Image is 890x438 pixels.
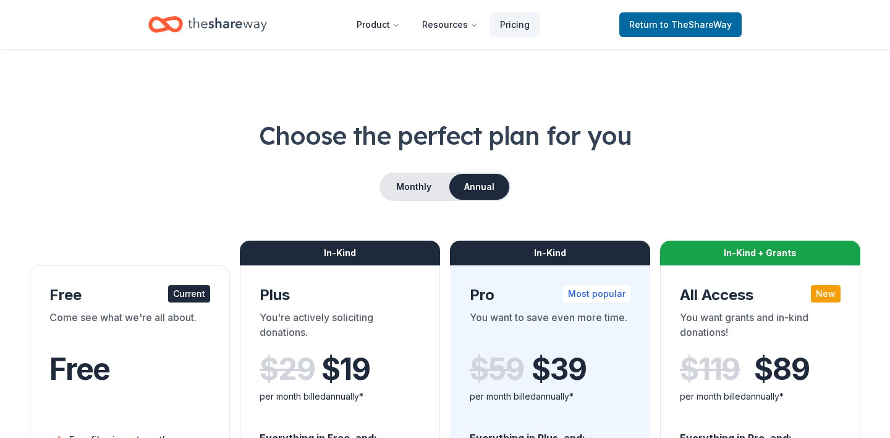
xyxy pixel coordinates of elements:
[412,12,488,37] button: Resources
[260,285,420,305] div: Plus
[347,12,410,37] button: Product
[470,310,630,345] div: You want to save even more time.
[321,352,370,387] span: $ 19
[381,174,447,200] button: Monthly
[168,285,210,303] div: Current
[563,285,630,303] div: Most popular
[680,310,841,345] div: You want grants and in-kind donations!
[470,389,630,404] div: per month billed annually*
[49,351,110,387] span: Free
[148,10,267,39] a: Home
[449,174,509,200] button: Annual
[49,310,210,345] div: Come see what we're all about.
[260,389,420,404] div: per month billed annually*
[811,285,841,303] div: New
[754,352,809,387] span: $ 89
[347,10,540,39] nav: Main
[240,241,440,265] div: In-Kind
[680,285,841,305] div: All Access
[680,389,841,404] div: per month billed annually*
[490,12,540,37] a: Pricing
[619,12,742,37] a: Returnto TheShareWay
[532,352,586,387] span: $ 39
[629,17,732,32] span: Return
[30,118,860,153] h1: Choose the perfect plan for you
[260,310,420,345] div: You're actively soliciting donations.
[660,19,732,30] span: to TheShareWay
[450,241,650,265] div: In-Kind
[49,285,210,305] div: Free
[660,241,860,265] div: In-Kind + Grants
[470,285,630,305] div: Pro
